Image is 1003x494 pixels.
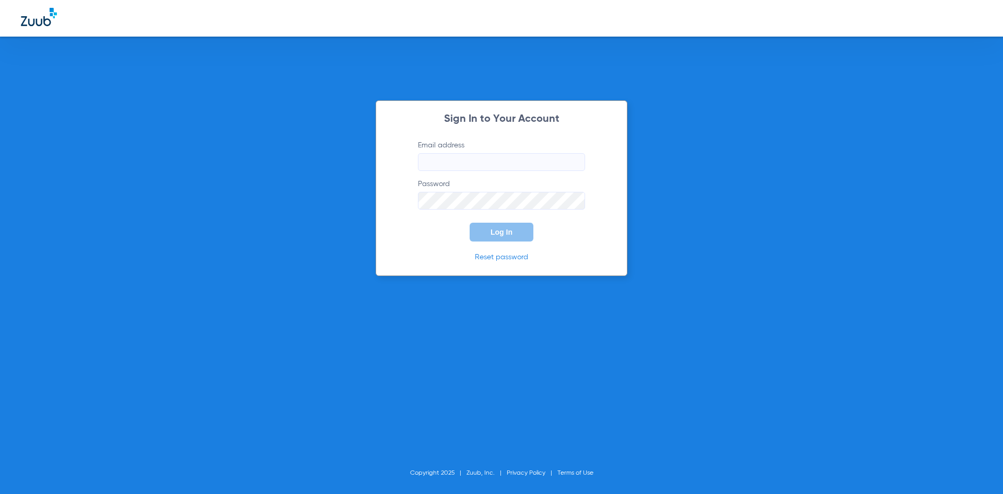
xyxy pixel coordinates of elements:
[491,228,512,236] span: Log In
[507,470,545,476] a: Privacy Policy
[418,153,585,171] input: Email address
[475,254,528,261] a: Reset password
[21,8,57,26] img: Zuub Logo
[410,468,466,478] li: Copyright 2025
[418,192,585,210] input: Password
[466,468,507,478] li: Zuub, Inc.
[557,470,593,476] a: Terms of Use
[418,179,585,210] label: Password
[470,223,533,242] button: Log In
[402,114,601,124] h2: Sign In to Your Account
[418,140,585,171] label: Email address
